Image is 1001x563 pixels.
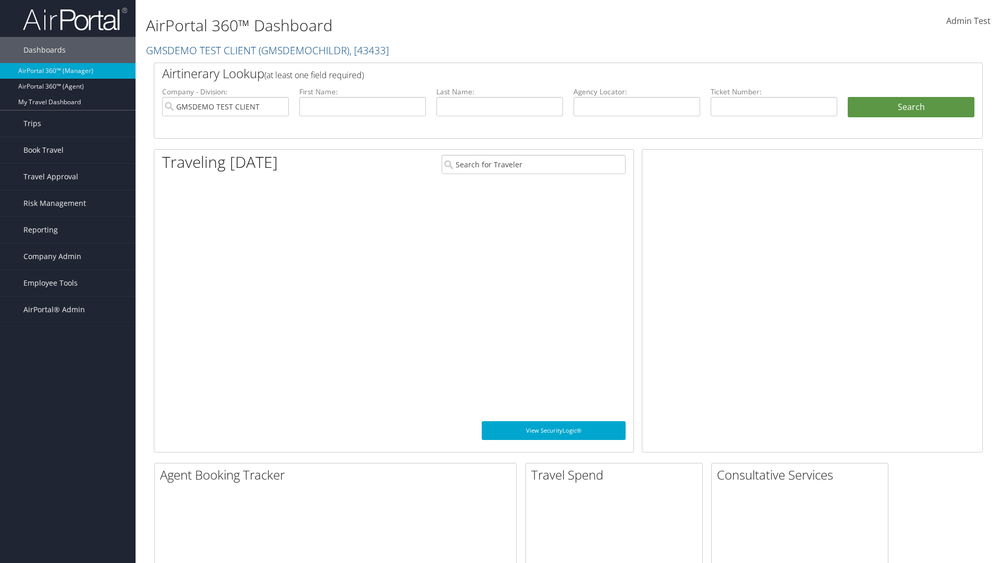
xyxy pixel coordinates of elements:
[946,5,991,38] a: Admin Test
[717,466,888,484] h2: Consultative Services
[573,87,700,97] label: Agency Locator:
[162,151,278,173] h1: Traveling [DATE]
[162,65,906,82] h2: Airtinerary Lookup
[23,243,81,270] span: Company Admin
[349,43,389,57] span: , [ 43433 ]
[146,15,709,36] h1: AirPortal 360™ Dashboard
[23,37,66,63] span: Dashboards
[531,466,702,484] h2: Travel Spend
[23,270,78,296] span: Employee Tools
[23,217,58,243] span: Reporting
[442,155,626,174] input: Search for Traveler
[482,421,626,440] a: View SecurityLogic®
[146,43,389,57] a: GMSDEMO TEST CLIENT
[23,7,127,31] img: airportal-logo.png
[23,164,78,190] span: Travel Approval
[436,87,563,97] label: Last Name:
[23,111,41,137] span: Trips
[946,15,991,27] span: Admin Test
[848,97,974,118] button: Search
[299,87,426,97] label: First Name:
[259,43,349,57] span: ( GMSDEMOCHILDR )
[264,69,364,81] span: (at least one field required)
[160,466,516,484] h2: Agent Booking Tracker
[23,297,85,323] span: AirPortal® Admin
[162,87,289,97] label: Company - Division:
[711,87,837,97] label: Ticket Number:
[23,190,86,216] span: Risk Management
[23,137,64,163] span: Book Travel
